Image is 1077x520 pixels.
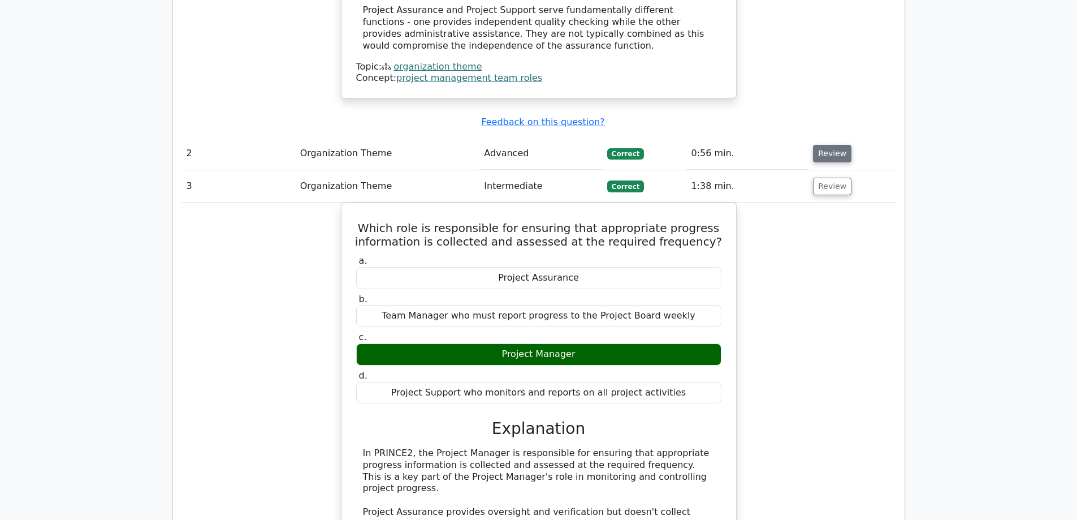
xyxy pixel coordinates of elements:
[359,294,367,304] span: b.
[359,255,367,266] span: a.
[363,419,715,439] h3: Explanation
[686,170,808,203] td: 1:38 min.
[813,145,851,162] button: Review
[359,332,367,342] span: c.
[356,61,721,73] div: Topic:
[686,137,808,170] td: 0:56 min.
[296,137,480,170] td: Organization Theme
[393,61,482,72] a: organization theme
[296,170,480,203] td: Organization Theme
[356,267,721,289] div: Project Assurance
[355,221,723,248] h5: Which role is responsible for ensuring that appropriate progress information is collected and ass...
[481,117,604,127] a: Feedback on this question?
[607,148,644,160] span: Correct
[396,72,542,83] a: project management team roles
[182,137,296,170] td: 2
[356,382,721,404] div: Project Support who monitors and reports on all project activities
[479,170,602,203] td: Intermediate
[607,181,644,192] span: Correct
[356,72,721,84] div: Concept:
[479,137,602,170] td: Advanced
[356,343,721,366] div: Project Manager
[356,305,721,327] div: Team Manager who must report progress to the Project Board weekly
[359,370,367,381] span: d.
[813,178,851,195] button: Review
[182,170,296,203] td: 3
